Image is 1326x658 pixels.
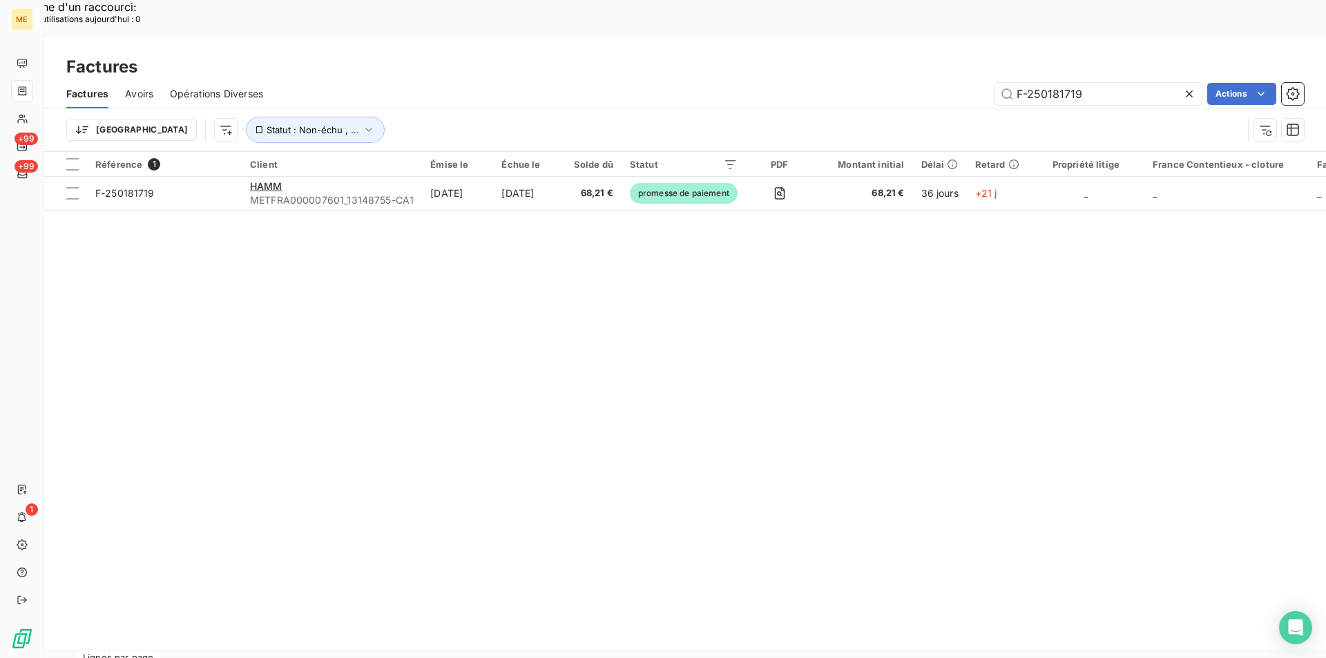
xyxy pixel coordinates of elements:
span: _ [1317,187,1321,199]
span: 68,21 € [574,186,613,200]
div: Échue le [501,159,557,170]
span: 1 [26,503,38,516]
span: HAMM [250,180,282,192]
h3: Factures [66,55,137,79]
span: +99 [15,160,38,173]
input: Rechercher [995,83,1202,105]
div: PDF [754,159,805,170]
td: [DATE] [422,177,493,210]
span: Avoirs [125,87,153,101]
div: Open Intercom Messenger [1279,611,1312,644]
div: Retard [975,159,1019,170]
button: Actions [1207,83,1276,105]
span: Statut : Non-échu , ... [267,124,359,135]
span: _ [1153,187,1157,199]
button: Statut : Non-échu , ... [246,117,385,143]
div: Délai [921,159,959,170]
div: Montant initial [821,159,904,170]
button: [GEOGRAPHIC_DATA] [66,119,197,141]
div: Propriété litige [1036,159,1136,170]
span: +21 j [975,187,997,199]
img: Logo LeanPay [11,628,33,650]
span: F-250181719 [95,187,155,199]
span: promesse de paiement [630,183,738,204]
span: Opérations Diverses [170,87,263,101]
span: 1 [148,158,160,171]
td: 36 jours [913,177,967,210]
td: [DATE] [493,177,565,210]
span: METFRA000007601_13148755-CA1 [250,193,414,207]
div: Solde dû [574,159,613,170]
span: Factures [66,87,108,101]
div: Émise le [430,159,485,170]
span: 68,21 € [821,186,904,200]
div: Statut [630,159,738,170]
div: Client [250,159,414,170]
span: +99 [15,133,38,145]
span: Référence [95,159,142,170]
span: _ [1084,187,1088,199]
div: France Contentieux - cloture [1153,159,1300,170]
